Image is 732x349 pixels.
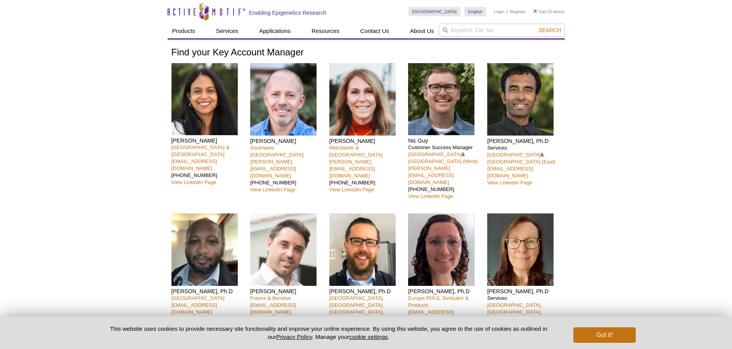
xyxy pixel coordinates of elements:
h1: Find your Key Account Manager [171,47,561,58]
a: Privacy Policy [276,334,312,340]
a: About Us [405,24,439,38]
img: Your Cart [533,9,537,13]
a: [EMAIL_ADDRESS][DOMAIN_NAME] [487,166,533,179]
a: Contact Us [356,24,394,38]
img: Anne-Sophie Ay-Berthomieu headshot [408,213,474,286]
a: View LinkedIn Page [250,187,295,193]
img: Kevin Celestrin headshot [171,213,238,286]
a: [GEOGRAPHIC_DATA], [GEOGRAPHIC_DATA], [GEOGRAPHIC_DATA] [487,302,542,322]
li: | [507,7,508,16]
a: Login [494,9,504,14]
h4: Nic Guy [408,137,481,144]
h4: [PERSON_NAME], Ph.D [329,288,403,295]
a: [GEOGRAPHIC_DATA] (West) [408,158,478,164]
a: View LinkedIn Page [171,179,216,185]
a: Cart [533,9,547,14]
button: cookie settings [349,334,388,340]
a: France & Benelux [250,295,291,301]
a: Applications [254,24,295,38]
h4: [PERSON_NAME] [329,138,403,144]
p: [PHONE_NUMBER] 85 [250,295,324,330]
img: Matthias Spiller-Becker headshot [329,213,396,286]
a: Resources [307,24,344,38]
a: MidAtlantic & [GEOGRAPHIC_DATA] [329,145,382,158]
a: [GEOGRAPHIC_DATA] [487,152,540,158]
h4: [PERSON_NAME], Ph.D [408,288,481,295]
button: Search [536,27,563,34]
p: [PHONE_NUMBER] [250,144,324,193]
a: Southwest [GEOGRAPHIC_DATA] [250,145,303,158]
h2: Enabling Epigenetics Research [249,9,327,16]
p: [PHONE_NUMBER] [171,144,245,186]
a: [GEOGRAPHIC_DATA] [171,295,225,301]
a: [GEOGRAPHIC_DATA], [GEOGRAPHIC_DATA], [GEOGRAPHIC_DATA], [GEOGRAPHIC_DATA]Services: [GEOGRAPHIC_D... [329,295,384,343]
h4: [PERSON_NAME], Ph.D [487,288,561,295]
a: [EMAIL_ADDRESS][DOMAIN_NAME] [408,309,454,322]
a: View LinkedIn Page [487,180,532,186]
a: [GEOGRAPHIC_DATA] & [GEOGRAPHIC_DATA] [171,144,230,157]
img: Seth Rubin headshot [250,63,317,136]
a: View LinkedIn Page [408,193,453,199]
h4: [PERSON_NAME] [171,137,245,144]
button: Got it! [573,327,635,343]
p: [PHONE_NUMBER] [171,295,245,330]
h4: [PERSON_NAME] [250,288,324,295]
p: [PHONE_NUMBER] [329,144,403,193]
a: [EMAIL_ADDRESS][DOMAIN_NAME] [171,158,217,171]
h4: [PERSON_NAME], Ph.D [487,138,561,144]
a: [PERSON_NAME][EMAIL_ADDRESS][DOMAIN_NAME] [329,159,375,179]
p: Customer Success Manager & [PHONE_NUMBER] [408,144,481,200]
p: Services: & [487,144,561,186]
img: Patrisha Femia headshot [329,63,396,136]
img: Clément Proux headshot [250,213,317,286]
a: View LinkedIn Page [329,187,374,193]
a: Services [211,24,243,38]
a: Europe PIXUL Sonicator & Products [408,295,469,308]
h4: [PERSON_NAME] [250,138,324,144]
img: Michelle Wragg headshot [487,213,554,286]
a: [GEOGRAPHIC_DATA] [408,7,461,16]
img: Nivanka Paranavitana headshot [171,63,238,136]
a: [GEOGRAPHIC_DATA] (East) [487,159,555,165]
a: [EMAIL_ADDRESS][DOMAIN_NAME] [171,302,217,315]
input: Keyword, Cat. No. [439,24,565,37]
a: [PERSON_NAME][EMAIL_ADDRESS][DOMAIN_NAME] [250,159,296,179]
a: [PERSON_NAME][EMAIL_ADDRESS][DOMAIN_NAME] [408,165,454,185]
a: [EMAIL_ADDRESS][DOMAIN_NAME] [250,302,296,315]
a: English [464,7,486,16]
a: [GEOGRAPHIC_DATA] [408,151,461,157]
p: This website uses cookies to provide necessary site functionality and improve your online experie... [97,325,561,341]
img: Nic Guy headshot [408,63,474,136]
h4: [PERSON_NAME], Ph.D [171,288,245,295]
a: Products [168,24,200,38]
a: Register [510,9,526,14]
li: (0 items) [533,7,565,16]
span: Search [538,27,561,33]
img: Rwik Sen headshot [487,63,554,136]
